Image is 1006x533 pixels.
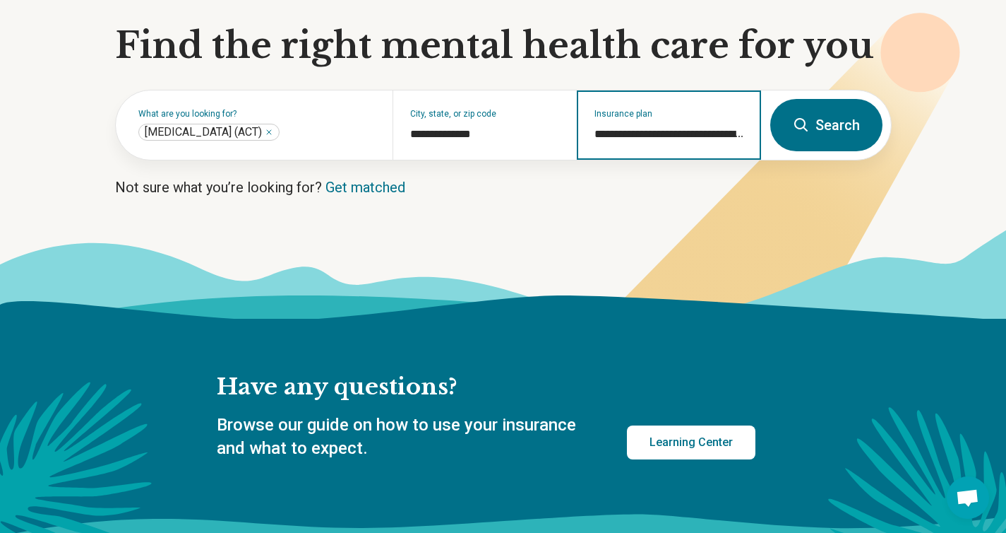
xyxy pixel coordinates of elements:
p: Browse our guide on how to use your insurance and what to expect. [217,414,593,461]
h1: Find the right mental health care for you [115,25,892,67]
button: Acceptance and Commitment Therapy (ACT) [265,128,273,136]
p: Not sure what you’re looking for? [115,177,892,197]
a: Get matched [325,179,405,196]
label: What are you looking for? [138,110,376,118]
button: Search [770,99,882,151]
a: Learning Center [627,426,755,459]
h2: Have any questions? [217,373,755,402]
div: Open chat [947,476,989,519]
span: [MEDICAL_DATA] (ACT) [145,125,262,139]
div: Acceptance and Commitment Therapy (ACT) [138,124,280,141]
